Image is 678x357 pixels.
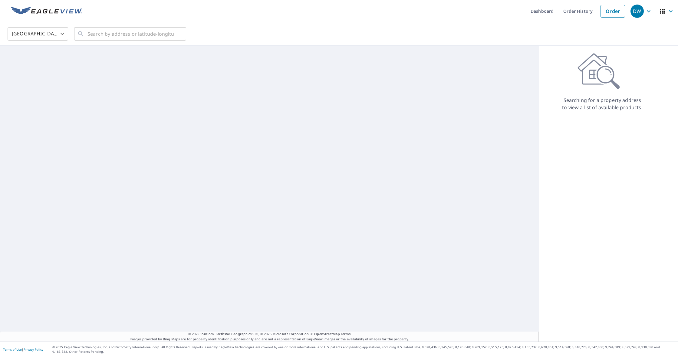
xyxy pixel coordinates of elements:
[341,332,351,336] a: Terms
[8,25,68,42] div: [GEOGRAPHIC_DATA]
[52,345,675,354] p: © 2025 Eagle View Technologies, Inc. and Pictometry International Corp. All Rights Reserved. Repo...
[3,348,43,351] p: |
[630,5,644,18] div: DW
[87,25,174,42] input: Search by address or latitude-longitude
[188,332,351,337] span: © 2025 TomTom, Earthstar Geographics SIO, © 2025 Microsoft Corporation, ©
[314,332,340,336] a: OpenStreetMap
[24,347,43,352] a: Privacy Policy
[562,97,643,111] p: Searching for a property address to view a list of available products.
[11,7,82,16] img: EV Logo
[3,347,22,352] a: Terms of Use
[601,5,625,18] a: Order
